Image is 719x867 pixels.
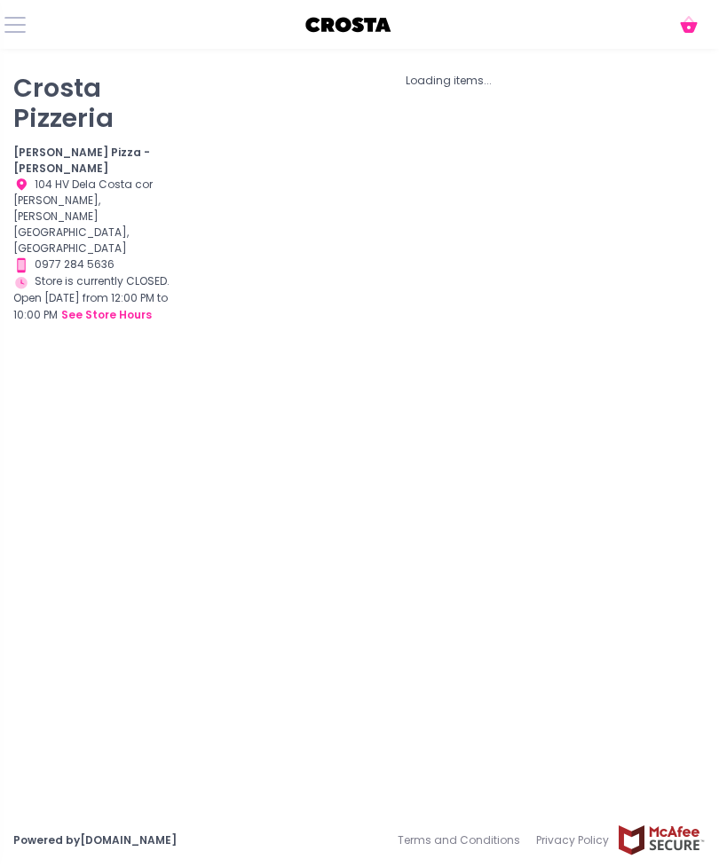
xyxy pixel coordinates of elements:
[192,73,706,89] div: Loading items...
[528,824,617,856] a: Privacy Policy
[398,824,528,856] a: Terms and Conditions
[13,256,170,273] div: 0977 284 5636
[304,12,393,38] img: logo
[13,832,177,847] a: Powered by[DOMAIN_NAME]
[617,824,706,855] img: mcafee-secure
[60,306,153,324] button: see store hours
[13,73,170,134] p: Crosta Pizzeria
[13,273,170,324] div: Store is currently CLOSED. Open [DATE] from 12:00 PM to 10:00 PM
[13,177,170,257] div: 104 HV Dela Costa cor [PERSON_NAME], [PERSON_NAME][GEOGRAPHIC_DATA], [GEOGRAPHIC_DATA]
[13,145,150,176] b: [PERSON_NAME] Pizza - [PERSON_NAME]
